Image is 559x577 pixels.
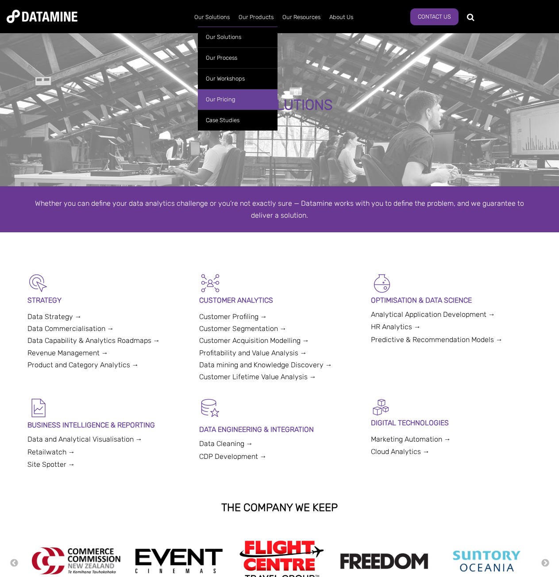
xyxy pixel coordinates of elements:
[199,294,360,306] p: CUSTOMER ANALYTICS
[27,448,75,456] a: Retailwatch →
[371,294,532,306] p: OPTIMISATION & DATA SCIENCE
[135,548,223,574] img: event cinemas
[199,272,221,294] img: Customer Analytics
[199,324,287,333] a: Customer Segmentation →
[27,272,50,294] img: Strategy-1
[190,6,234,29] a: Our Solutions
[371,310,495,319] a: Analytical Application Development →
[198,68,278,89] a: Our Workshops
[27,460,75,469] a: Site Spotter →
[371,417,532,429] p: DIGITAL TECHNOLOGIES
[199,397,221,419] img: Data Hygiene
[27,324,114,333] a: Data Commercialisation →
[371,272,393,294] img: Optimisation & Data Science
[371,397,391,417] img: Digital Activation
[27,435,143,443] a: Data and Analytical Visualisation →
[27,294,189,306] p: STRATEGY
[199,452,267,461] a: CDP Development →
[27,419,189,431] p: BUSINESS INTELLIGENCE & REPORTING
[234,6,278,29] a: Our Products
[27,312,82,321] a: Data Strategy →
[27,197,532,221] div: Whether you can define your data analytics challenge or you’re not exactly sure — Datamine works ...
[325,6,358,29] a: About Us
[410,8,459,25] a: Contact us
[27,397,50,419] img: BI & Reporting
[199,373,316,381] a: Customer Lifetime Value Analysis →
[340,553,428,569] img: Freedom logo
[27,349,108,357] a: Revenue Management →
[198,47,278,68] a: Our Process
[199,349,307,357] a: Profitability and Value Analysis →
[371,335,503,344] a: Predictive & Recommendation Models →
[67,97,492,113] div: OUR SOLUTIONS
[541,558,550,568] button: Next
[199,361,332,369] a: Data mining and Knowledge Discovery →
[199,336,309,345] a: Customer Acquisition Modelling →
[198,89,278,110] a: Our Pricing
[371,435,451,443] a: Marketing Automation →
[27,336,160,345] a: Data Capability & Analytics Roadmaps →
[278,6,325,29] a: Our Resources
[7,10,77,23] img: Datamine
[221,501,338,514] strong: THE COMPANY WE KEEP
[198,27,278,47] a: Our Solutions
[10,558,19,568] button: Previous
[32,547,120,574] img: commercecommission
[199,439,253,448] a: Data Cleaning →
[27,361,139,369] a: Product and Category Analytics →
[199,423,360,435] p: DATA ENGINEERING & INTEGRATION
[371,323,421,331] a: HR Analytics →
[199,312,267,321] a: Customer Profiling →
[198,110,278,131] a: Case Studies
[371,447,430,456] a: Cloud Analytics →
